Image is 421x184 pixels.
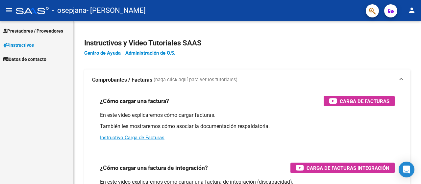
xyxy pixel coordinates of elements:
mat-icon: person [408,6,416,14]
span: - osepjana [52,3,87,18]
span: - [PERSON_NAME] [87,3,146,18]
button: Carga de Facturas Integración [290,163,395,173]
a: Centro de Ayuda - Administración de O.S. [84,50,175,56]
span: Prestadores / Proveedores [3,27,63,35]
a: Instructivo Carga de Facturas [100,135,164,141]
span: Datos de contacto [3,56,46,63]
span: Carga de Facturas Integración [307,164,389,172]
button: Carga de Facturas [324,96,395,106]
span: Carga de Facturas [340,97,389,105]
span: (haga click aquí para ver los tutoriales) [154,76,237,84]
h3: ¿Cómo cargar una factura de integración? [100,163,208,172]
p: También les mostraremos cómo asociar la documentación respaldatoria. [100,123,395,130]
p: En este video explicaremos cómo cargar facturas. [100,112,395,119]
mat-icon: menu [5,6,13,14]
div: Open Intercom Messenger [399,162,414,177]
h3: ¿Cómo cargar una factura? [100,96,169,106]
strong: Comprobantes / Facturas [92,76,152,84]
mat-expansion-panel-header: Comprobantes / Facturas (haga click aquí para ver los tutoriales) [84,69,410,91]
span: Instructivos [3,41,34,49]
h2: Instructivos y Video Tutoriales SAAS [84,37,410,49]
